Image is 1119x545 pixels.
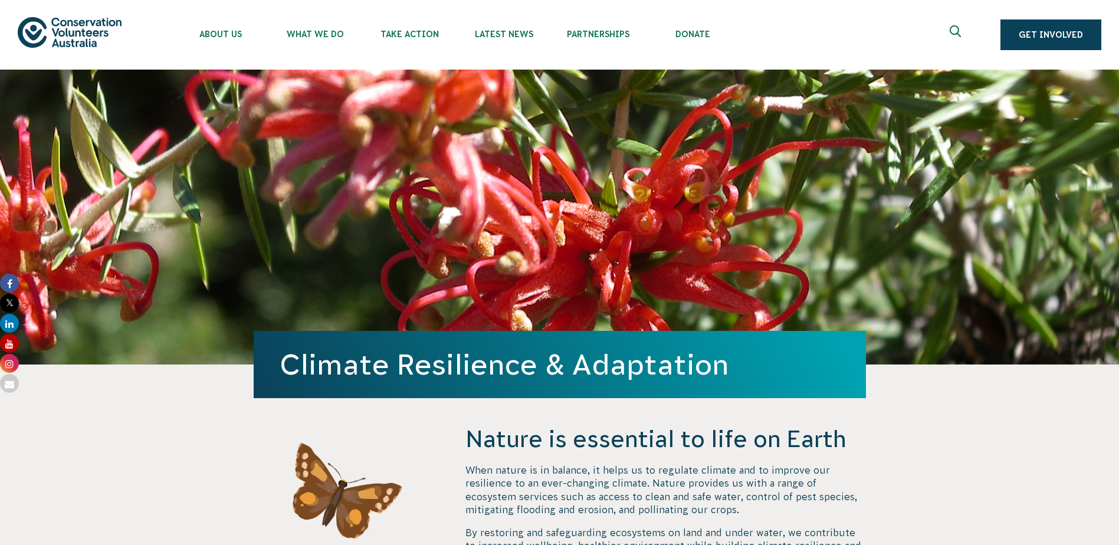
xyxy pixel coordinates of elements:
[173,29,268,39] span: About Us
[18,17,122,47] img: logo.svg
[280,349,840,380] h1: Climate Resilience & Adaptation
[457,29,551,39] span: Latest News
[268,29,362,39] span: What We Do
[950,25,964,44] span: Expand search box
[551,29,645,39] span: Partnerships
[943,21,971,49] button: Expand search box Close search box
[645,29,740,39] span: Donate
[1000,19,1101,50] a: Get Involved
[465,423,865,454] h4: Nature is essential to life on Earth
[362,29,457,39] span: Take Action
[465,464,865,517] p: When nature is in balance, it helps us to regulate climate and to improve our resilience to an ev...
